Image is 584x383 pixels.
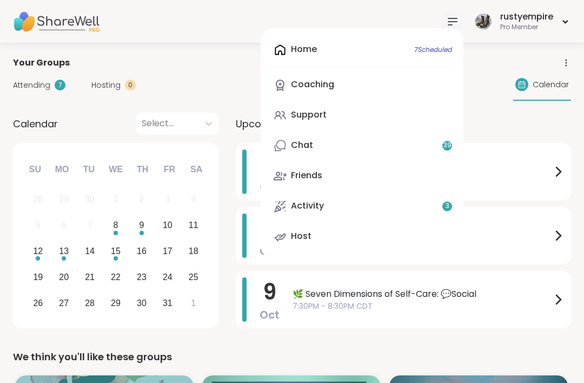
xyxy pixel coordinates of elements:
div: Choose Wednesday, October 15th, 2025 [104,240,128,263]
img: rustyempire [475,13,492,30]
div: Th [131,158,155,181]
span: 3 [446,202,449,211]
div: Coaching [291,79,334,90]
div: 28 [85,296,95,310]
div: Choose Friday, October 10th, 2025 [156,214,179,237]
span: 39 [443,141,452,150]
span: Attending [13,80,50,91]
span: 🌿 Seven Dimensions of Self-Care: 💬Social [293,288,552,301]
div: Choose Thursday, October 16th, 2025 [130,240,154,263]
div: Pro Member [500,23,553,32]
div: 2 [139,192,144,206]
div: 24 [163,270,172,284]
div: Not available Tuesday, October 7th, 2025 [78,214,102,237]
div: 30 [137,296,147,310]
div: 18 [189,244,198,258]
div: Not available Saturday, October 4th, 2025 [182,188,205,211]
div: 29 [59,192,69,206]
div: Choose Tuesday, October 21st, 2025 [78,265,102,289]
img: ShareWell Nav Logo [13,3,99,41]
div: Choose Monday, October 20th, 2025 [52,265,76,289]
div: Choose Monday, October 13th, 2025 [52,240,76,263]
div: Choose Wednesday, October 8th, 2025 [104,214,128,237]
div: 8 [114,218,118,232]
a: Host [269,224,455,250]
div: Choose Thursday, October 30th, 2025 [130,291,154,315]
div: Choose Wednesday, October 22nd, 2025 [104,265,128,289]
div: Choose Saturday, October 11th, 2025 [182,214,205,237]
div: 7 [55,80,65,90]
div: 25 [189,270,198,284]
div: Choose Sunday, October 12th, 2025 [26,240,50,263]
div: Activity [291,200,324,212]
div: Su [23,158,47,181]
div: Not available Wednesday, October 1st, 2025 [104,188,128,211]
div: 7 [88,218,92,232]
div: Host [291,230,311,242]
span: Upcoming [236,116,286,131]
div: Not available Tuesday, September 30th, 2025 [78,188,102,211]
div: Choose Saturday, November 1st, 2025 [182,291,205,315]
div: We [104,158,128,181]
div: Choose Tuesday, October 28th, 2025 [78,291,102,315]
div: 5 [36,218,41,232]
div: Support [291,109,327,121]
span: Oct [260,243,280,258]
a: Friends [269,163,455,189]
div: 17 [163,244,172,258]
div: 16 [137,244,147,258]
div: Choose Sunday, October 26th, 2025 [26,291,50,315]
div: Not available Sunday, October 5th, 2025 [26,214,50,237]
div: Choose Thursday, October 23rd, 2025 [130,265,154,289]
span: Oct [260,179,280,194]
div: Sa [184,158,208,181]
span: Your Groups [13,56,70,69]
span: 7:30PM - 8:30PM CDT [293,301,552,312]
div: 19 [33,270,43,284]
div: 27 [59,296,69,310]
a: Chat39 [269,133,455,159]
div: 14 [85,244,95,258]
a: Coaching [269,72,455,98]
span: Hosting [91,80,121,91]
div: 29 [111,296,121,310]
div: 9 [139,218,144,232]
div: Not available Friday, October 3rd, 2025 [156,188,179,211]
div: Choose Wednesday, October 29th, 2025 [104,291,128,315]
div: Not available Monday, October 6th, 2025 [52,214,76,237]
div: Choose Monday, October 27th, 2025 [52,291,76,315]
div: Mo [50,158,74,181]
div: 4 [191,192,196,206]
div: 22 [111,270,121,284]
div: 20 [59,270,69,284]
div: 10 [163,218,172,232]
span: Calendar [533,79,569,90]
div: Chat [291,139,313,151]
div: 12 [33,244,43,258]
div: Choose Saturday, October 18th, 2025 [182,240,205,263]
div: We think you'll like these groups [13,349,571,365]
a: Activity3 [269,193,455,219]
div: Choose Friday, October 24th, 2025 [156,265,179,289]
div: 1 [191,296,196,310]
div: Choose Saturday, October 25th, 2025 [182,265,205,289]
div: Choose Sunday, October 19th, 2025 [26,265,50,289]
div: Choose Tuesday, October 14th, 2025 [78,240,102,263]
div: 11 [189,218,198,232]
div: 23 [137,270,147,284]
span: Calendar [13,116,58,131]
div: Choose Friday, October 31st, 2025 [156,291,179,315]
div: 1 [114,192,118,206]
div: Not available Thursday, October 2nd, 2025 [130,188,154,211]
div: Not available Monday, September 29th, 2025 [52,188,76,211]
span: Oct [260,307,280,322]
div: 6 [62,218,67,232]
div: 26 [33,296,43,310]
div: Choose Thursday, October 9th, 2025 [130,214,154,237]
div: 15 [111,244,121,258]
div: month 2025-10 [25,186,206,316]
div: 31 [163,296,172,310]
div: 28 [33,192,43,206]
div: rustyempire [500,11,553,23]
div: 21 [85,270,95,284]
